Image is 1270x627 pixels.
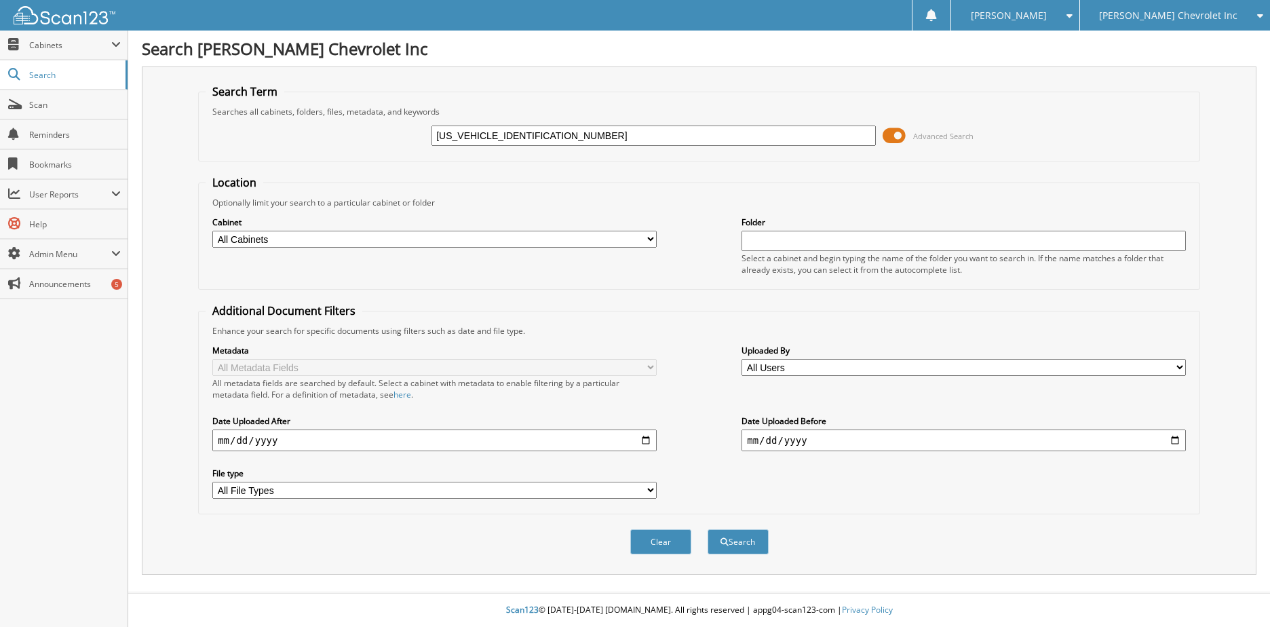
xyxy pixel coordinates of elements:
[212,216,657,228] label: Cabinet
[630,529,691,554] button: Clear
[212,468,657,479] label: File type
[913,131,974,141] span: Advanced Search
[128,594,1270,627] div: © [DATE]-[DATE] [DOMAIN_NAME]. All rights reserved | appg04-scan123-com |
[206,175,263,190] legend: Location
[29,39,111,51] span: Cabinets
[742,252,1186,275] div: Select a cabinet and begin typing the name of the folder you want to search in. If the name match...
[971,12,1047,20] span: [PERSON_NAME]
[111,279,122,290] div: 5
[393,389,411,400] a: here
[29,218,121,230] span: Help
[206,197,1193,208] div: Optionally limit your search to a particular cabinet or folder
[29,129,121,140] span: Reminders
[29,189,111,200] span: User Reports
[742,345,1186,356] label: Uploaded By
[29,99,121,111] span: Scan
[206,84,284,99] legend: Search Term
[742,430,1186,451] input: end
[29,159,121,170] span: Bookmarks
[206,325,1193,337] div: Enhance your search for specific documents using filters such as date and file type.
[742,216,1186,228] label: Folder
[506,604,539,615] span: Scan123
[29,278,121,290] span: Announcements
[212,345,657,356] label: Metadata
[206,106,1193,117] div: Searches all cabinets, folders, files, metadata, and keywords
[212,415,657,427] label: Date Uploaded After
[212,430,657,451] input: start
[206,303,362,318] legend: Additional Document Filters
[708,529,769,554] button: Search
[142,37,1256,60] h1: Search [PERSON_NAME] Chevrolet Inc
[1099,12,1237,20] span: [PERSON_NAME] Chevrolet Inc
[29,248,111,260] span: Admin Menu
[29,69,119,81] span: Search
[742,415,1186,427] label: Date Uploaded Before
[212,377,657,400] div: All metadata fields are searched by default. Select a cabinet with metadata to enable filtering b...
[14,6,115,24] img: scan123-logo-white.svg
[842,604,893,615] a: Privacy Policy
